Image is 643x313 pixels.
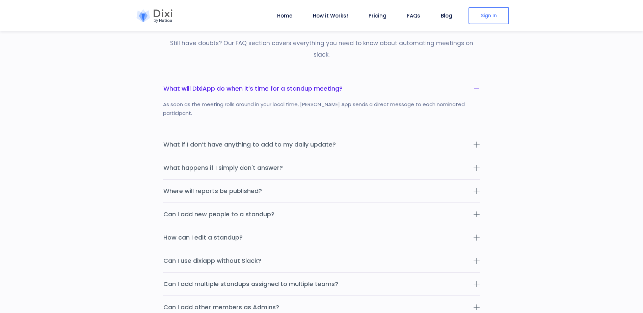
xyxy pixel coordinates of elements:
button: Where will reports be published? [163,180,480,202]
a: Home [274,12,295,20]
button: Can I add new people to a standup? [163,203,480,226]
button: Can I use dixiapp without Slack? [163,249,480,272]
p: Still have doubts? Our FAQ section covers everything you need to know about automating meetings o... [163,37,480,60]
a: FAQs [404,12,423,20]
button: What will DixiApp do when it’s time for a standup meeting? [163,77,480,100]
button: What happens if I simply don't answer? [163,156,480,179]
a: Blog [438,12,455,20]
button: Can I add multiple standups assigned to multiple teams? [163,273,480,295]
div: As soon as the meeting rolls around in your local time, [PERSON_NAME] App sends a direct message ... [163,100,480,133]
a: Sign In [468,7,509,24]
a: Pricing [366,12,389,20]
button: What if I don’t have anything to add to my daily update? [163,133,480,156]
a: How it Works! [310,12,351,20]
button: How can I edit a standup? [163,226,480,249]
